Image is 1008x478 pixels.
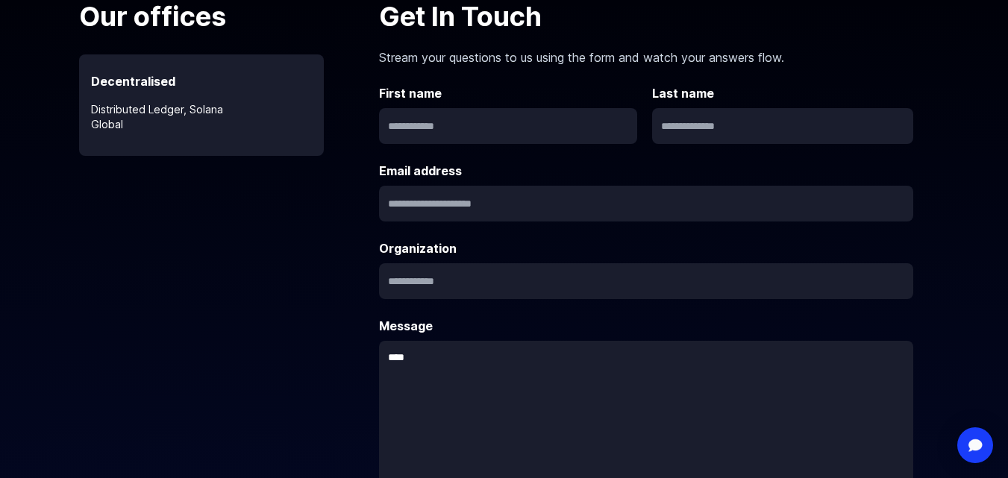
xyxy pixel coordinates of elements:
p: Decentralised [79,54,324,90]
label: Email address [379,162,913,180]
p: Stream your questions to us using the form and watch your answers flow. [379,37,913,66]
label: Message [379,317,913,335]
p: Distributed Ledger, Solana Global [79,90,324,132]
label: First name [379,84,640,102]
label: Organization [379,239,913,257]
div: Open Intercom Messenger [957,427,993,463]
label: Last name [652,84,913,102]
